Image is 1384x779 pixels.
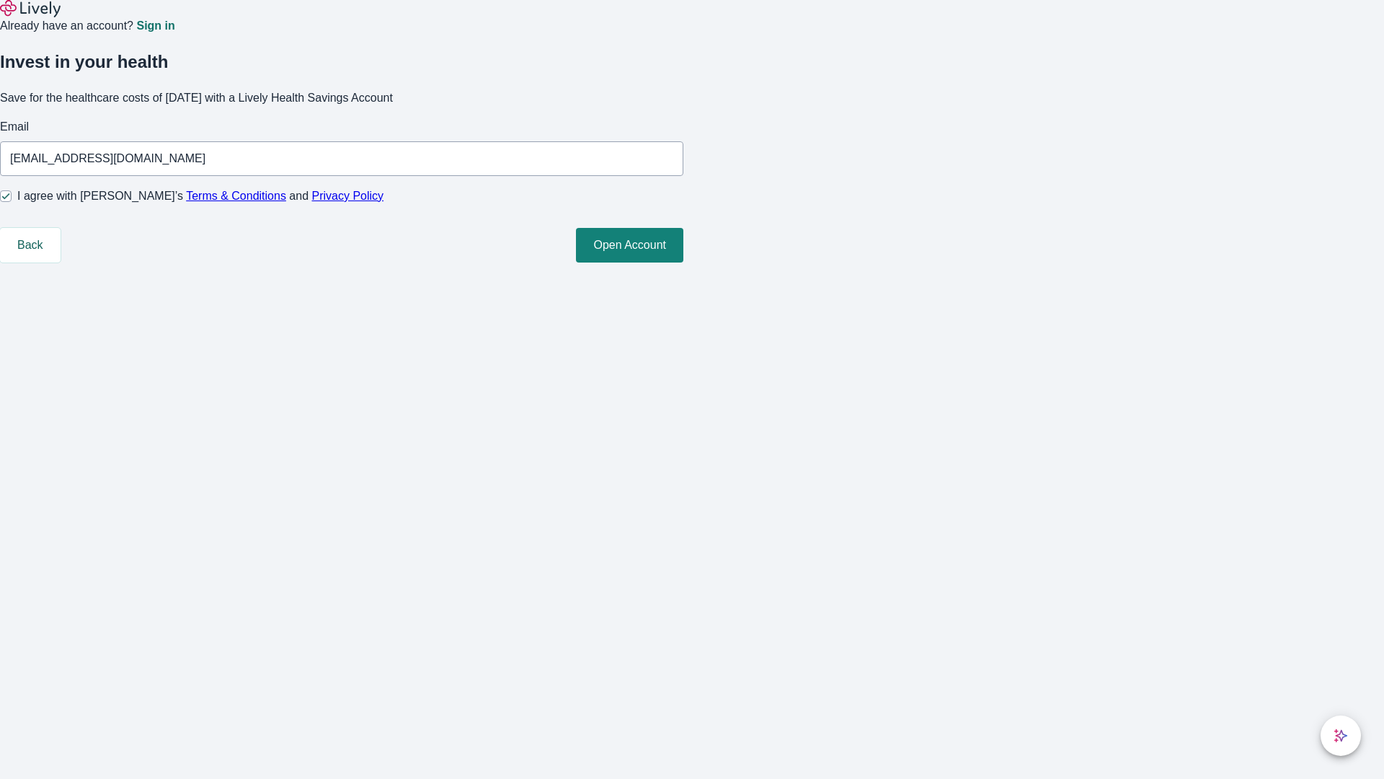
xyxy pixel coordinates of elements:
span: I agree with [PERSON_NAME]’s and [17,188,383,205]
svg: Lively AI Assistant [1334,729,1348,743]
a: Sign in [136,20,174,32]
button: chat [1321,716,1361,756]
button: Open Account [576,228,683,263]
a: Privacy Policy [312,190,384,202]
a: Terms & Conditions [186,190,286,202]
